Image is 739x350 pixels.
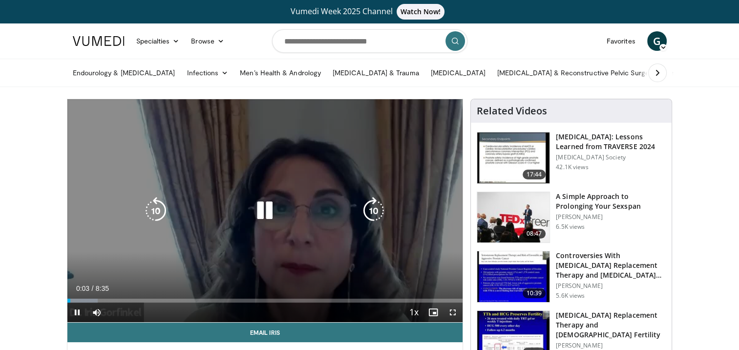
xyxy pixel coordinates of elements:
a: Specialties [130,31,186,51]
button: Pause [67,303,87,322]
a: Infections [181,63,234,83]
a: [MEDICAL_DATA] [425,63,491,83]
p: [MEDICAL_DATA] Society [556,153,666,161]
a: Browse [185,31,230,51]
span: 0:03 [76,284,89,292]
img: VuMedi Logo [73,36,125,46]
p: 42.1K views [556,163,588,171]
span: 8:35 [96,284,109,292]
a: [MEDICAL_DATA] & Reconstructive Pelvic Surgery [491,63,661,83]
input: Search topics, interventions [272,29,467,53]
h3: [MEDICAL_DATA] Replacement Therapy and [DEMOGRAPHIC_DATA] Fertility [556,310,666,340]
span: 08:47 [523,229,546,239]
h3: [MEDICAL_DATA]: Lessons Learned from TRAVERSE 2024 [556,132,666,152]
img: 418933e4-fe1c-4c2e-be56-3ce3ec8efa3b.150x105_q85_crop-smart_upscale.jpg [477,251,549,302]
p: [PERSON_NAME] [556,213,666,221]
a: [MEDICAL_DATA] & Trauma [327,63,425,83]
button: Mute [87,303,106,322]
h3: A Simple Approach to Prolonging Your Sexspan [556,192,666,211]
p: 6.5K views [556,223,585,231]
a: Endourology & [MEDICAL_DATA] [67,63,181,83]
div: Progress Bar [67,299,463,303]
p: [PERSON_NAME] [556,342,666,350]
a: Email Iris [67,323,463,342]
h3: Controversies With [MEDICAL_DATA] Replacement Therapy and [MEDICAL_DATA] Can… [556,251,666,280]
a: 08:47 A Simple Approach to Prolonging Your Sexspan [PERSON_NAME] 6.5K views [477,192,666,243]
h4: Related Videos [477,105,547,117]
p: [PERSON_NAME] [556,282,666,290]
a: G [647,31,667,51]
a: Favorites [601,31,641,51]
span: 10:39 [523,288,546,298]
img: c4bd4661-e278-4c34-863c-57c104f39734.150x105_q85_crop-smart_upscale.jpg [477,192,549,243]
button: Playback Rate [404,303,423,322]
img: 1317c62a-2f0d-4360-bee0-b1bff80fed3c.150x105_q85_crop-smart_upscale.jpg [477,132,549,183]
span: 17:44 [523,170,546,179]
span: / [92,284,94,292]
a: 10:39 Controversies With [MEDICAL_DATA] Replacement Therapy and [MEDICAL_DATA] Can… [PERSON_NAME]... [477,251,666,303]
video-js: Video Player [67,99,463,323]
button: Fullscreen [443,303,463,322]
button: Enable picture-in-picture mode [423,303,443,322]
a: Vumedi Week 2025 ChannelWatch Now! [74,4,665,20]
span: Watch Now! [397,4,445,20]
a: 17:44 [MEDICAL_DATA]: Lessons Learned from TRAVERSE 2024 [MEDICAL_DATA] Society 42.1K views [477,132,666,184]
a: Men’s Health & Andrology [234,63,327,83]
p: 5.6K views [556,292,585,300]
